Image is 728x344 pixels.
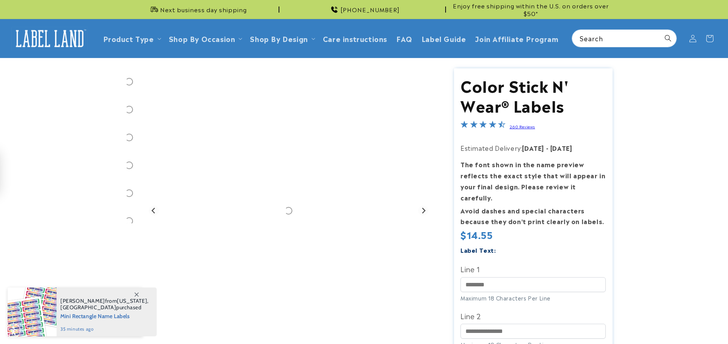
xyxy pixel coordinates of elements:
span: $14.55 [460,229,493,241]
a: Product Type [103,33,154,44]
a: 260 Reviews [509,124,535,129]
a: Shop By Design [250,33,308,44]
strong: Avoid dashes and special characters because they don’t print clearly on labels. [460,206,604,226]
a: Label Guide [417,29,471,47]
summary: Shop By Design [245,29,318,47]
strong: - [546,143,549,152]
summary: Shop By Occasion [164,29,246,47]
img: Label Land [11,27,88,50]
button: Next slide [418,205,428,216]
span: [PERSON_NAME] [60,297,105,304]
div: Go to slide 4 [116,152,143,179]
div: Go to slide 6 [116,208,143,234]
span: 4.5-star overall rating [460,121,506,131]
summary: Product Type [99,29,164,47]
button: Go to last slide [149,205,159,216]
span: Next business day shipping [160,6,247,13]
span: Shop By Occasion [169,34,235,43]
p: Estimated Delivery: [460,142,606,153]
div: Go to slide 2 [116,96,143,123]
label: Label Text: [460,245,496,254]
div: Maximum 18 Characters Per Line [460,294,606,302]
span: FAQ [396,34,412,43]
span: [PHONE_NUMBER] [340,6,400,13]
a: Join Affiliate Program [470,29,563,47]
a: Care instructions [318,29,392,47]
span: Enjoy free shipping within the U.S. on orders over $50* [449,2,613,17]
span: [US_STATE] [117,297,147,304]
div: Go to slide 3 [116,124,143,151]
div: Go to slide 5 [116,180,143,207]
strong: The font shown in the name preview reflects the exact style that will appear in your final design... [460,160,605,202]
a: FAQ [392,29,417,47]
label: Line 1 [460,263,606,275]
strong: [DATE] [522,143,544,152]
strong: [DATE] [550,143,572,152]
a: Label Land [9,24,91,53]
span: [GEOGRAPHIC_DATA] [60,304,116,311]
label: Line 2 [460,310,606,322]
span: from , purchased [60,298,149,311]
span: Care instructions [323,34,387,43]
div: Go to slide 1 [116,68,143,95]
span: Label Guide [422,34,466,43]
button: Search [660,30,676,47]
span: Join Affiliate Program [475,34,558,43]
h1: Color Stick N' Wear® Labels [460,75,606,115]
